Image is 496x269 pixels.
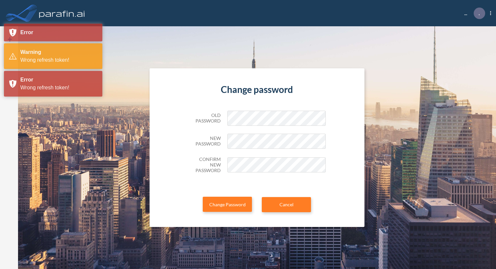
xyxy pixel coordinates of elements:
a: Cancel [262,197,311,212]
div: Error [20,9,97,17]
p: . [479,10,480,16]
div: Error [20,29,97,36]
h4: Change password [188,84,326,95]
button: Change Password [203,197,252,212]
h5: New Password [188,136,221,147]
div: Warning [20,48,97,56]
div: ... [454,8,491,19]
h5: Old Password [188,113,221,124]
div: Wrong refresh token! [20,56,97,64]
div: Error [20,76,97,84]
h5: Confirm New Password [188,157,221,173]
div: Wrong refresh token! [20,84,97,92]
